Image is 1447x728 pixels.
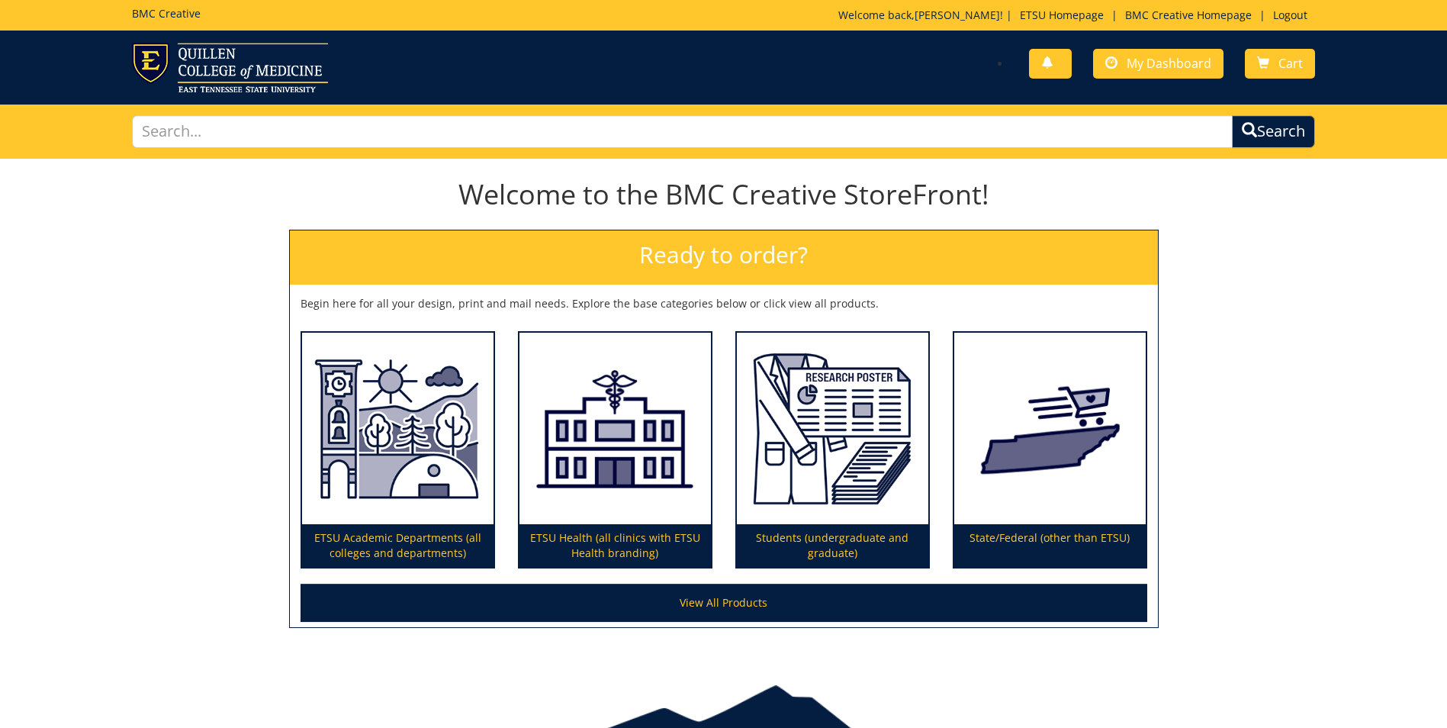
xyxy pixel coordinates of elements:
a: My Dashboard [1093,49,1224,79]
p: ETSU Academic Departments (all colleges and departments) [302,524,494,567]
a: ETSU Homepage [1012,8,1111,22]
h1: Welcome to the BMC Creative StoreFront! [289,179,1159,210]
a: Students (undergraduate and graduate) [737,333,928,568]
h5: BMC Creative [132,8,201,19]
h2: Ready to order? [290,230,1158,285]
span: Cart [1278,55,1303,72]
a: BMC Creative Homepage [1117,8,1259,22]
a: Cart [1245,49,1315,79]
a: View All Products [301,584,1147,622]
a: State/Federal (other than ETSU) [954,333,1146,568]
a: ETSU Academic Departments (all colleges and departments) [302,333,494,568]
p: Begin here for all your design, print and mail needs. Explore the base categories below or click ... [301,296,1147,311]
img: State/Federal (other than ETSU) [954,333,1146,525]
p: ETSU Health (all clinics with ETSU Health branding) [519,524,711,567]
span: My Dashboard [1127,55,1211,72]
a: [PERSON_NAME] [915,8,1000,22]
img: Students (undergraduate and graduate) [737,333,928,525]
input: Search... [132,115,1233,148]
p: State/Federal (other than ETSU) [954,524,1146,567]
a: Logout [1265,8,1315,22]
p: Students (undergraduate and graduate) [737,524,928,567]
img: ETSU logo [132,43,328,92]
img: ETSU Academic Departments (all colleges and departments) [302,333,494,525]
p: Welcome back, ! | | | [838,8,1315,23]
a: ETSU Health (all clinics with ETSU Health branding) [519,333,711,568]
button: Search [1232,115,1315,148]
img: ETSU Health (all clinics with ETSU Health branding) [519,333,711,525]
